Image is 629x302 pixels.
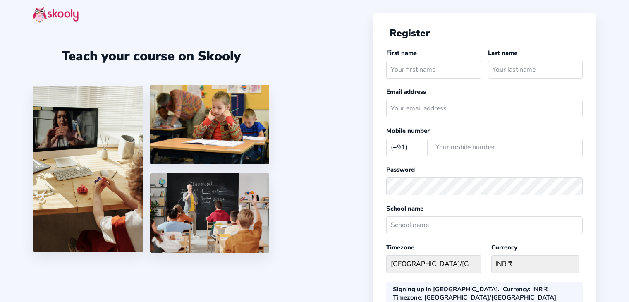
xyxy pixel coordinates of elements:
[150,85,269,164] img: 4.png
[386,88,426,96] label: Email address
[386,216,583,234] input: School name
[386,100,583,117] input: Your email address
[386,204,423,213] label: School name
[33,7,79,23] img: skooly-logo.png
[503,285,529,293] b: Currency
[393,285,500,293] div: Signing up in [GEOGRAPHIC_DATA].
[33,47,269,65] div: Teach your course on Skooly
[390,26,430,40] span: Register
[386,49,417,57] label: First name
[488,49,517,57] label: Last name
[150,173,269,253] img: 5.png
[488,61,583,79] input: Your last name
[393,293,556,302] div: : [GEOGRAPHIC_DATA]/[GEOGRAPHIC_DATA]
[386,61,481,79] input: Your first name
[386,165,415,174] label: Password
[491,243,517,252] label: Currency
[386,127,430,135] label: Mobile number
[386,243,414,252] label: Timezone
[393,293,421,302] b: Timezone
[503,285,548,293] div: : INR ₹
[431,139,583,156] input: Your mobile number
[33,86,143,252] img: 1.jpg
